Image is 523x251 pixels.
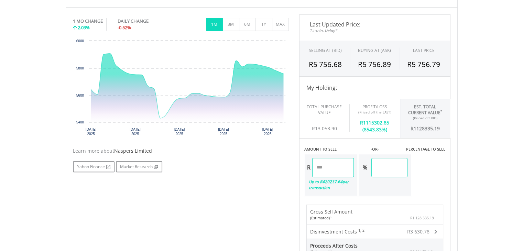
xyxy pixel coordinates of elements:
div: R [305,158,312,177]
span: 2.03% [78,24,90,31]
sup: 1, 2 [358,228,364,233]
text: 5800 [76,66,84,70]
span: BUYING AT (ASK) [358,47,391,53]
text: [DATE] 2025 [85,128,96,136]
div: % [359,158,371,177]
span: R1 128 335.19 [410,216,434,220]
div: (Priced off BID) [405,116,445,120]
h4: My Holding: [306,84,443,92]
text: 5400 [76,120,84,124]
text: [DATE] 2025 [262,128,273,136]
div: LAST PRICE [413,47,435,53]
div: R [355,114,395,133]
span: R13 053.90 [312,125,337,132]
button: MAX [272,18,289,31]
span: R5 756.79 [407,59,440,69]
span: 1128335.19 [414,125,440,132]
span: R5 756.89 [358,59,391,69]
div: R [405,120,445,132]
div: Chart. Highcharts interactive chart. [73,37,289,141]
div: Learn more about [73,148,289,154]
text: 5600 [76,94,84,97]
div: Profit/Loss [355,104,395,110]
button: 6M [239,18,256,31]
span: Last Updated Price: [305,22,445,27]
span: R5 756.68 [309,59,342,69]
span: 420237.64 [323,179,343,185]
label: AMOUNT TO SELL [304,146,337,152]
span: -0.52% [118,24,131,31]
div: Up to R per transaction [305,177,354,192]
div: Est. Total Current Value [405,104,445,116]
div: Gross Sell Amount [310,208,352,221]
svg: Interactive chart [73,37,289,141]
span: Disinvestment Costs [310,228,357,235]
div: DAILY CHANGE [118,18,172,24]
div: Total Purchase Value [305,104,344,116]
span: R3 630.78 [407,228,429,235]
div: (Estimated) [310,215,352,221]
text: [DATE] 2025 [218,128,229,136]
sup: 3 [330,215,331,219]
text: 6000 [76,39,84,43]
label: -OR- [370,146,379,152]
div: (Priced off the LAST) [355,110,395,114]
a: Yahoo Finance [73,161,115,172]
button: 1M [206,18,223,31]
div: 1 MO CHANGE [73,18,103,24]
span: 15-min. Delay* [305,27,445,34]
text: [DATE] 2025 [130,128,141,136]
span: Naspers Limited [114,148,152,154]
div: SELLING AT (BID) [309,47,342,53]
text: [DATE] 2025 [174,128,185,136]
label: PERCENTAGE TO SELL [406,146,445,152]
button: 3M [222,18,239,31]
button: 1Y [255,18,272,31]
a: Market Research [116,161,162,172]
span: 1115302.85 (8543.83%) [362,119,390,133]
